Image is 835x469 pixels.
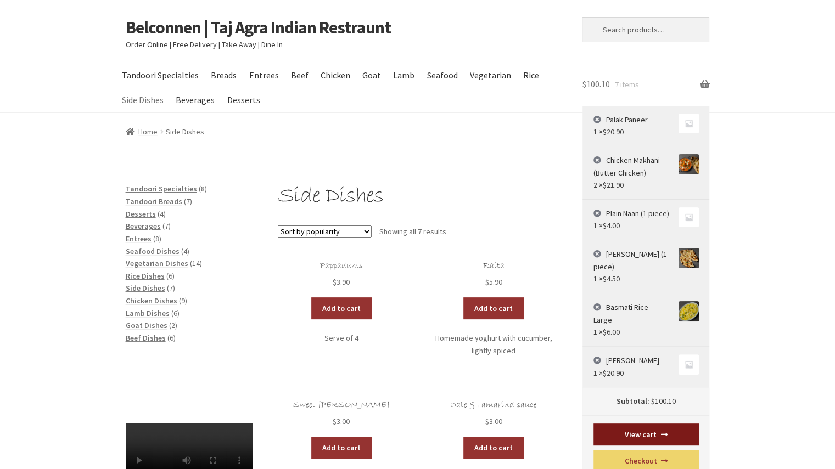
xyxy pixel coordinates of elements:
[126,196,182,206] a: Tandoori Breads
[603,274,620,284] bdi: 4.50
[126,126,710,138] nav: breadcrumbs
[464,63,516,88] a: Vegetarian
[422,63,463,88] a: Seafood
[126,271,165,281] a: Rice Dishes
[518,63,544,88] a: Rice
[485,416,489,426] span: $
[651,396,676,406] bdi: 100.10
[603,127,607,137] span: $
[593,248,606,261] a: Remove Garlic Naan (1 piece) from cart
[126,258,188,268] a: Vegetarian Dishes
[117,88,169,112] a: Side Dishes
[285,63,313,88] a: Beef
[357,63,386,88] a: Goat
[430,332,557,357] p: Homemade yoghurt with cucumber, lightly spiced
[679,154,699,174] img: Chicken Makhani (Butter Chicken)
[126,283,165,293] a: Side Dishes
[614,80,638,89] span: 7 items
[593,207,699,220] a: Plain Naan (1 piece)
[126,320,167,330] a: Goat Dishes
[278,400,405,428] a: Sweet [PERSON_NAME] $3.00
[117,63,204,88] a: Tandoori Specialties
[278,261,405,271] h2: Pappadums
[593,423,699,445] a: View cart
[485,277,489,287] span: $
[126,38,557,51] p: Order Online | Free Delivery | Take Away | Dine In
[126,234,152,244] a: Entrees
[603,327,620,337] bdi: 6.00
[593,368,624,378] span: 1 ×
[679,301,699,321] img: Basmati Rice - Large
[278,261,405,289] a: Pappadums $3.90
[430,261,557,271] h2: Raita
[192,258,200,268] span: 14
[679,207,699,228] img: Placeholder
[155,234,159,244] span: 8
[333,277,337,287] span: $
[126,296,177,306] a: Chicken Dishes
[333,277,350,287] bdi: 3.90
[126,209,156,219] a: Desserts
[183,246,187,256] span: 4
[593,248,699,273] a: [PERSON_NAME] (1 piece)
[593,207,606,220] a: Remove Plain Naan (1 piece) from cart
[593,301,606,314] a: Remove Basmati Rice - Large from cart
[126,127,158,137] a: Home
[679,248,699,268] img: Garlic Naan (1 piece)
[603,368,624,378] bdi: 20.90
[603,180,624,190] bdi: 21.90
[173,308,177,318] span: 6
[593,114,699,126] a: Palak Paneer
[593,221,620,230] span: 1 ×
[186,196,190,206] span: 7
[278,183,709,211] h1: Side Dishes
[126,246,180,256] a: Seafood Dishes
[171,320,175,330] span: 2
[278,225,372,238] select: Shop order
[593,301,699,326] a: Basmati Rice - Large
[311,437,372,459] a: Add to cart: “Sweet Mango Chutney”
[603,127,624,137] bdi: 20.90
[278,400,405,410] h2: Sweet [PERSON_NAME]
[593,154,606,167] a: Remove Chicken Makhani (Butter Chicken) from cart
[126,63,557,112] nav: Primary Navigation
[333,416,350,426] bdi: 3.00
[593,180,624,190] span: 2 ×
[485,277,502,287] bdi: 5.90
[582,17,709,42] input: Search products…
[593,127,624,137] span: 1 ×
[379,223,446,241] p: Showing all 7 results
[463,437,524,459] a: Add to cart: “Date & Tamarind sauce”
[222,88,265,112] a: Desserts
[206,63,242,88] a: Breads
[603,221,620,230] bdi: 4.00
[603,274,607,284] span: $
[165,221,169,231] span: 7
[126,184,197,194] a: Tandoori Specialties
[593,114,606,126] a: Remove Palak Paneer from cart
[430,400,557,428] a: Date & Tamarind sauce $3.00
[244,63,284,88] a: Entrees
[171,88,220,112] a: Beverages
[169,283,173,293] span: 7
[593,354,699,367] a: [PERSON_NAME]
[126,221,161,231] span: Beverages
[126,16,391,38] a: Belconnen | Taj Agra Indian Restraunt
[603,368,607,378] span: $
[160,209,164,219] span: 4
[126,333,166,343] a: Beef Dishes
[463,297,524,319] a: Add to cart: “Raita”
[603,180,607,190] span: $
[311,297,372,319] a: Add to cart: “Pappadums”
[158,126,166,138] span: /
[582,78,586,89] span: $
